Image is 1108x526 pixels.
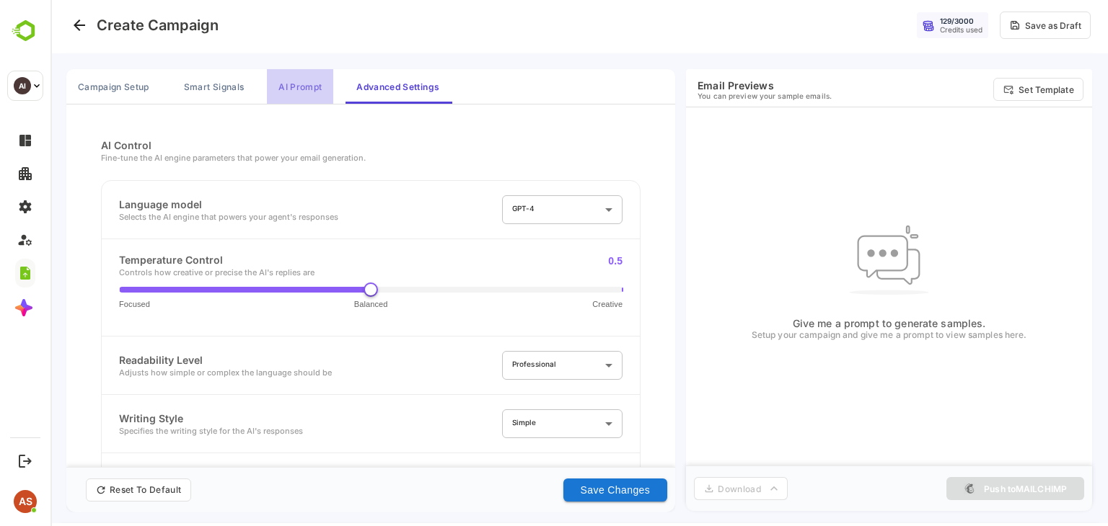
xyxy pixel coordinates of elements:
[513,481,617,504] button: Save Changes
[647,94,781,103] p: You can preview your sample emails.
[69,429,252,439] div: Specifies the writing style for the AI's responses
[542,302,572,313] span: Creative
[16,72,625,107] div: campaign tabs
[50,156,590,166] div: Fine-tune the AI engine parameters that power your email generation.
[46,19,168,37] h4: Create Campaign
[452,351,572,385] div: Professional
[452,195,572,229] div: GPT-4
[122,72,205,107] button: Smart Signals
[701,332,977,344] p: Setup your campaign and give me a prompt to view samples here.
[14,490,37,513] div: AS
[943,81,1033,104] button: Set Template
[69,302,100,313] span: Focused
[558,257,572,272] p: 0.5
[69,415,252,427] div: Writing Style
[69,357,281,369] div: Readability Level
[69,257,264,269] div: Temperature Control
[294,72,400,107] button: Advanced Settings
[35,481,141,504] button: Reset To Default
[7,17,44,45] img: BambooboxLogoMark.f1c84d78b4c51b1a7b5f700c9845e183.svg
[975,23,1031,34] div: Save as Draft
[889,28,932,37] div: Credits used
[17,17,40,40] button: Go back
[50,142,590,154] div: AI Control
[647,82,781,94] h6: Email Previews
[16,72,110,107] button: Campaign Setup
[216,72,283,107] button: AI Prompt
[701,320,977,332] p: Give me a prompt to generate samples.
[14,77,31,94] div: AI
[452,409,572,443] div: Simple
[69,370,281,380] div: Adjusts how simple or complex the language should be
[69,270,264,280] div: Controls how creative or precise the AI's replies are
[15,451,35,471] button: Logout
[968,87,1023,98] p: Set Template
[69,201,288,213] div: Language model
[69,215,288,225] div: Selects the AI engine that powers your agent's responses
[889,19,923,28] div: 129 / 3000
[304,302,338,313] span: Balanced
[949,14,1040,42] button: Save as Draft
